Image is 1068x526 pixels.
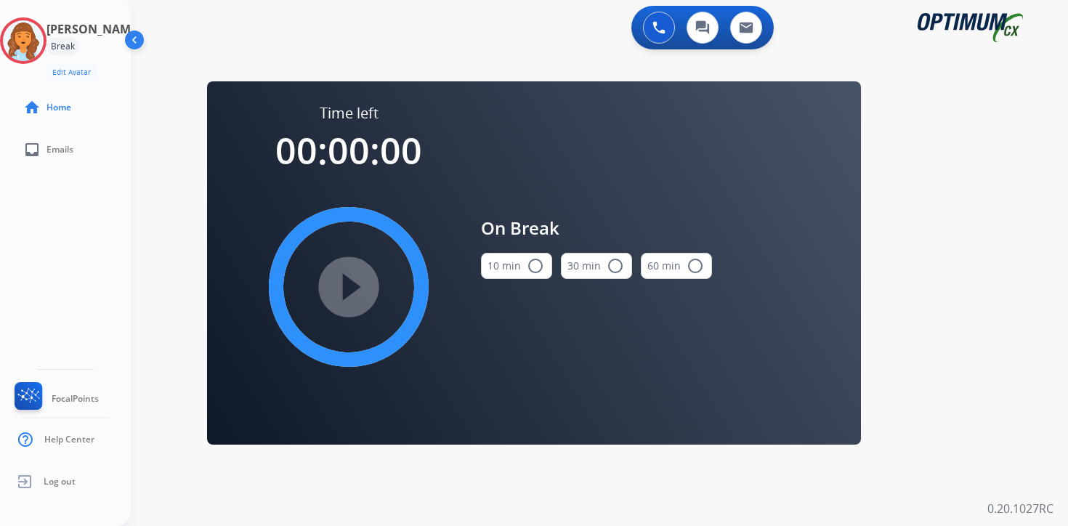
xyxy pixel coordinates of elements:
[52,393,99,405] span: FocalPoints
[987,500,1053,517] p: 0.20.1027RC
[46,144,73,155] span: Emails
[275,126,422,175] span: 00:00:00
[320,103,379,124] span: Time left
[527,257,544,275] mat-icon: radio_button_unchecked
[44,434,94,445] span: Help Center
[481,215,712,241] span: On Break
[46,38,79,55] div: Break
[687,257,704,275] mat-icon: radio_button_unchecked
[46,20,141,38] h3: [PERSON_NAME]
[607,257,624,275] mat-icon: radio_button_unchecked
[3,20,44,61] img: avatar
[23,141,41,158] mat-icon: inbox
[46,102,71,113] span: Home
[23,99,41,116] mat-icon: home
[46,64,97,81] button: Edit Avatar
[641,253,712,279] button: 60 min
[481,253,552,279] button: 10 min
[44,476,76,487] span: Log out
[12,382,99,416] a: FocalPoints
[561,253,632,279] button: 30 min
